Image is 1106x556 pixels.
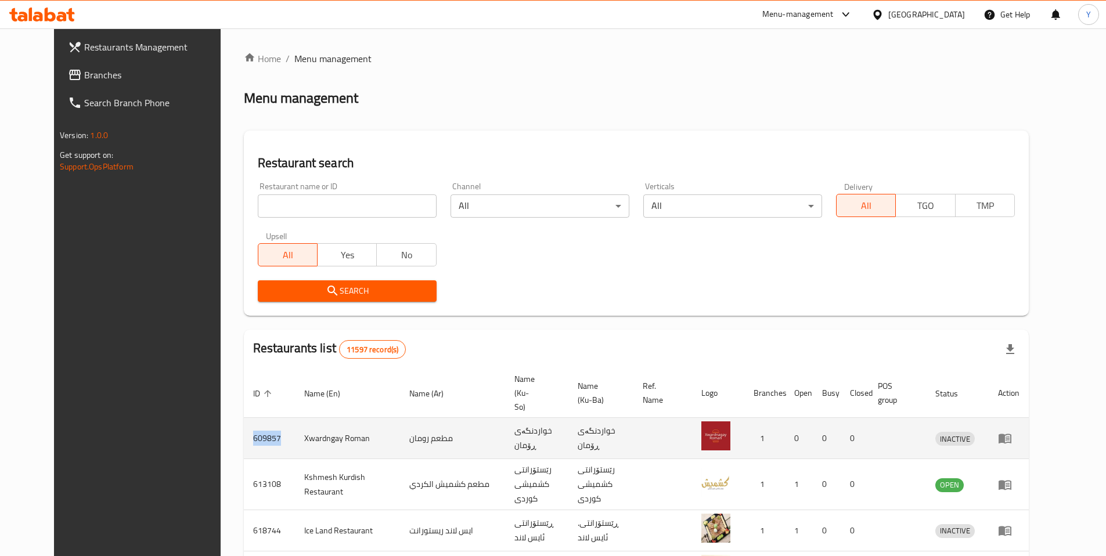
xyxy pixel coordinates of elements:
[744,510,785,551] td: 1
[263,247,313,263] span: All
[505,418,568,459] td: خواردنگەی ڕۆمان
[60,159,134,174] a: Support.OpsPlatform
[286,52,290,66] li: /
[996,335,1024,363] div: Export file
[400,510,505,551] td: ايس لاند ريستورانت
[701,514,730,543] img: Ice Land Restaurant
[935,478,964,492] span: OPEN
[895,194,955,217] button: TGO
[1086,8,1091,21] span: Y
[60,128,88,143] span: Version:
[813,459,841,510] td: 0
[844,182,873,190] label: Delivery
[643,379,678,407] span: Ref. Name
[841,510,869,551] td: 0
[60,147,113,163] span: Get support on:
[59,89,239,117] a: Search Branch Phone
[451,194,629,218] div: All
[304,387,355,400] span: Name (En)
[998,431,1019,445] div: Menu
[253,340,406,359] h2: Restaurants list
[84,68,229,82] span: Branches
[744,369,785,418] th: Branches
[836,194,896,217] button: All
[295,459,400,510] td: Kshmesh Kurdish Restaurant
[813,418,841,459] td: 0
[244,418,295,459] td: 609857
[244,89,358,107] h2: Menu management
[514,372,554,414] span: Name (Ku-So)
[998,523,1019,537] div: Menu
[935,432,975,446] div: INACTIVE
[785,459,813,510] td: 1
[258,280,437,302] button: Search
[381,247,431,263] span: No
[701,421,730,450] img: Xwardngay Roman
[813,369,841,418] th: Busy
[841,459,869,510] td: 0
[989,369,1029,418] th: Action
[59,33,239,61] a: Restaurants Management
[935,387,973,400] span: Status
[813,510,841,551] td: 0
[295,418,400,459] td: Xwardngay Roman
[295,510,400,551] td: Ice Land Restaurant
[568,510,633,551] td: .ڕێستۆرانتی ئایس لاند
[322,247,372,263] span: Yes
[266,232,287,240] label: Upsell
[84,40,229,54] span: Restaurants Management
[998,478,1019,492] div: Menu
[339,340,406,359] div: Total records count
[935,524,975,537] span: INACTIVE
[878,379,912,407] span: POS group
[340,344,405,355] span: 11597 record(s)
[400,459,505,510] td: مطعم كشميش الكردي
[701,468,730,497] img: Kshmesh Kurdish Restaurant
[258,243,318,266] button: All
[935,432,975,446] span: INACTIVE
[244,510,295,551] td: 618744
[841,369,869,418] th: Closed
[505,459,568,510] td: رێستۆرانتی کشمیشى كوردى
[762,8,834,21] div: Menu-management
[505,510,568,551] td: ڕێستۆرانتی ئایس لاند
[258,194,437,218] input: Search for restaurant name or ID..
[84,96,229,110] span: Search Branch Phone
[578,379,619,407] span: Name (Ku-Ba)
[643,194,822,218] div: All
[244,459,295,510] td: 613108
[317,243,377,266] button: Yes
[900,197,950,214] span: TGO
[692,369,744,418] th: Logo
[409,387,459,400] span: Name (Ar)
[59,61,239,89] a: Branches
[400,418,505,459] td: مطعم رومان
[955,194,1015,217] button: TMP
[888,8,965,21] div: [GEOGRAPHIC_DATA]
[267,284,427,298] span: Search
[253,387,275,400] span: ID
[841,418,869,459] td: 0
[785,418,813,459] td: 0
[90,128,108,143] span: 1.0.0
[785,369,813,418] th: Open
[960,197,1010,214] span: TMP
[258,154,1015,172] h2: Restaurant search
[294,52,372,66] span: Menu management
[568,418,633,459] td: خواردنگەی ڕۆمان
[244,52,281,66] a: Home
[785,510,813,551] td: 1
[376,243,436,266] button: No
[841,197,891,214] span: All
[244,52,1029,66] nav: breadcrumb
[744,459,785,510] td: 1
[568,459,633,510] td: رێستۆرانتی کشمیشى كوردى
[744,418,785,459] td: 1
